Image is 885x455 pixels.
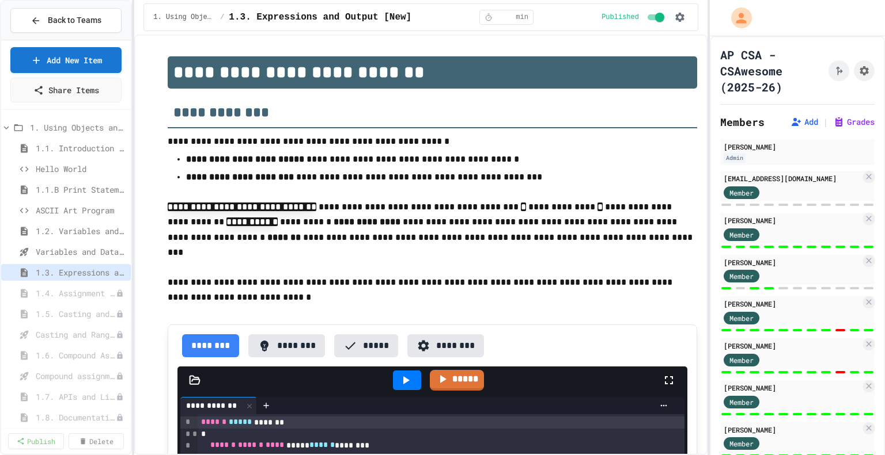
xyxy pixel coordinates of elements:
[729,271,754,281] span: Member
[719,5,755,31] div: My Account
[837,409,873,443] iframe: chat widget
[36,246,126,258] span: Variables and Data Types - Quiz
[823,115,829,129] span: |
[829,60,849,81] button: Click to see fork details
[36,391,116,403] span: 1.7. APIs and Libraries
[516,13,528,22] span: min
[729,313,754,323] span: Member
[153,13,215,22] span: 1. Using Objects and Methods
[729,355,754,365] span: Member
[720,47,824,95] h1: AP CSA - CSAwesome (2025-26)
[69,433,124,449] a: Delete
[36,287,116,299] span: 1.4. Assignment and Input
[724,215,861,225] div: [PERSON_NAME]
[729,188,754,198] span: Member
[116,414,124,422] div: Unpublished
[36,142,126,154] span: 1.1. Introduction to Algorithms, Programming, and Compilers
[10,78,122,102] a: Share Items
[36,183,126,196] span: 1.1.B Print Statements
[724,299,861,309] div: [PERSON_NAME]
[36,308,116,320] span: 1.5. Casting and Ranges of Values
[602,10,667,24] div: Content is published and visible to students
[791,116,818,128] button: Add
[8,433,64,449] a: Publish
[10,8,122,33] button: Back to Teams
[833,116,875,128] button: Grades
[724,173,861,183] div: [EMAIL_ADDRESS][DOMAIN_NAME]
[116,331,124,339] div: Unpublished
[36,225,126,237] span: 1.2. Variables and Data Types
[602,13,639,22] span: Published
[229,10,411,24] span: 1.3. Expressions and Output [New]
[36,370,116,382] span: Compound assignment operators - Quiz
[720,114,765,130] h2: Members
[724,142,871,152] div: [PERSON_NAME]
[724,383,861,393] div: [PERSON_NAME]
[36,328,116,341] span: Casting and Ranges of variables - Quiz
[36,349,116,361] span: 1.6. Compound Assignment Operators
[30,121,126,133] span: 1. Using Objects and Methods
[724,425,861,435] div: [PERSON_NAME]
[729,438,754,449] span: Member
[724,341,861,351] div: [PERSON_NAME]
[116,289,124,297] div: Unpublished
[36,163,126,175] span: Hello World
[48,14,101,26] span: Back to Teams
[10,47,122,73] a: Add New Item
[789,359,873,408] iframe: chat widget
[724,153,746,163] div: Admin
[724,257,861,267] div: [PERSON_NAME]
[220,13,224,22] span: /
[36,266,126,278] span: 1.3. Expressions and Output [New]
[729,397,754,407] span: Member
[116,393,124,401] div: Unpublished
[854,60,875,81] button: Assignment Settings
[36,204,126,216] span: ASCII Art Program
[116,372,124,380] div: Unpublished
[729,230,754,240] span: Member
[116,351,124,360] div: Unpublished
[36,411,116,423] span: 1.8. Documentation with Comments and Preconditions
[116,310,124,318] div: Unpublished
